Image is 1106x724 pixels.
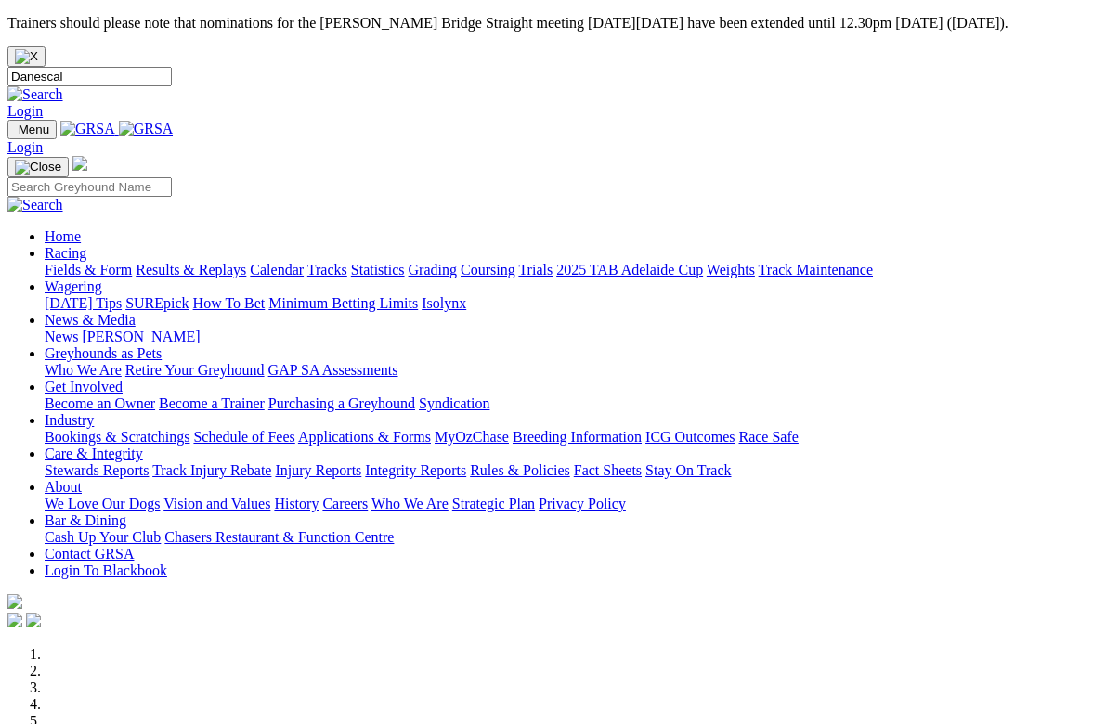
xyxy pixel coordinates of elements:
[72,156,87,171] img: logo-grsa-white.png
[45,546,134,562] a: Contact GRSA
[470,462,570,478] a: Rules & Policies
[419,395,489,411] a: Syndication
[15,160,61,175] img: Close
[45,529,161,545] a: Cash Up Your Club
[45,312,136,328] a: News & Media
[307,262,347,278] a: Tracks
[759,262,873,278] a: Track Maintenance
[45,462,149,478] a: Stewards Reports
[539,496,626,511] a: Privacy Policy
[45,479,82,495] a: About
[351,262,405,278] a: Statistics
[7,613,22,627] img: facebook.svg
[45,429,189,445] a: Bookings & Scratchings
[7,120,57,139] button: Toggle navigation
[574,462,642,478] a: Fact Sheets
[513,429,642,445] a: Breeding Information
[164,529,394,545] a: Chasers Restaurant & Function Centre
[7,177,172,197] input: Search
[60,121,115,137] img: GRSA
[268,362,398,378] a: GAP SA Assessments
[152,462,271,478] a: Track Injury Rebate
[45,379,123,394] a: Get Involved
[7,15,1099,32] p: Trainers should please note that nominations for the [PERSON_NAME] Bridge Straight meeting [DATE]...
[461,262,515,278] a: Coursing
[26,613,41,627] img: twitter.svg
[7,139,43,155] a: Login
[7,67,172,86] input: Search
[45,462,1099,479] div: Care & Integrity
[250,262,304,278] a: Calendar
[45,496,1099,512] div: About
[274,496,319,511] a: History
[45,295,122,311] a: [DATE] Tips
[193,295,266,311] a: How To Bet
[45,262,132,278] a: Fields & Form
[7,157,69,177] button: Toggle navigation
[7,86,63,103] img: Search
[45,529,1099,546] div: Bar & Dining
[45,496,160,511] a: We Love Our Dogs
[45,362,122,378] a: Who We Are
[645,429,735,445] a: ICG Outcomes
[7,103,43,119] a: Login
[45,362,1099,379] div: Greyhounds as Pets
[738,429,798,445] a: Race Safe
[298,429,431,445] a: Applications & Forms
[7,46,46,67] button: Close
[435,429,509,445] a: MyOzChase
[45,412,94,428] a: Industry
[193,429,294,445] a: Schedule of Fees
[136,262,246,278] a: Results & Replays
[268,395,415,411] a: Purchasing a Greyhound
[45,245,86,261] a: Racing
[371,496,449,511] a: Who We Are
[45,329,1099,345] div: News & Media
[45,429,1099,446] div: Industry
[7,197,63,213] img: Search
[707,262,755,278] a: Weights
[45,278,102,294] a: Wagering
[125,362,265,378] a: Retire Your Greyhound
[322,496,368,511] a: Careers
[159,395,265,411] a: Become a Trainer
[645,462,731,478] a: Stay On Track
[45,446,143,461] a: Care & Integrity
[125,295,189,311] a: SUREpick
[422,295,466,311] a: Isolynx
[15,49,38,64] img: X
[275,462,361,478] a: Injury Reports
[518,262,553,278] a: Trials
[7,594,22,609] img: logo-grsa-white.png
[45,395,155,411] a: Become an Owner
[556,262,703,278] a: 2025 TAB Adelaide Cup
[19,123,49,136] span: Menu
[365,462,466,478] a: Integrity Reports
[45,345,162,361] a: Greyhounds as Pets
[409,262,457,278] a: Grading
[119,121,174,137] img: GRSA
[45,395,1099,412] div: Get Involved
[45,262,1099,278] div: Racing
[163,496,270,511] a: Vision and Values
[45,512,126,528] a: Bar & Dining
[452,496,535,511] a: Strategic Plan
[45,295,1099,312] div: Wagering
[268,295,418,311] a: Minimum Betting Limits
[82,329,200,344] a: [PERSON_NAME]
[45,228,81,244] a: Home
[45,562,167,578] a: Login To Blackbook
[45,329,78,344] a: News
